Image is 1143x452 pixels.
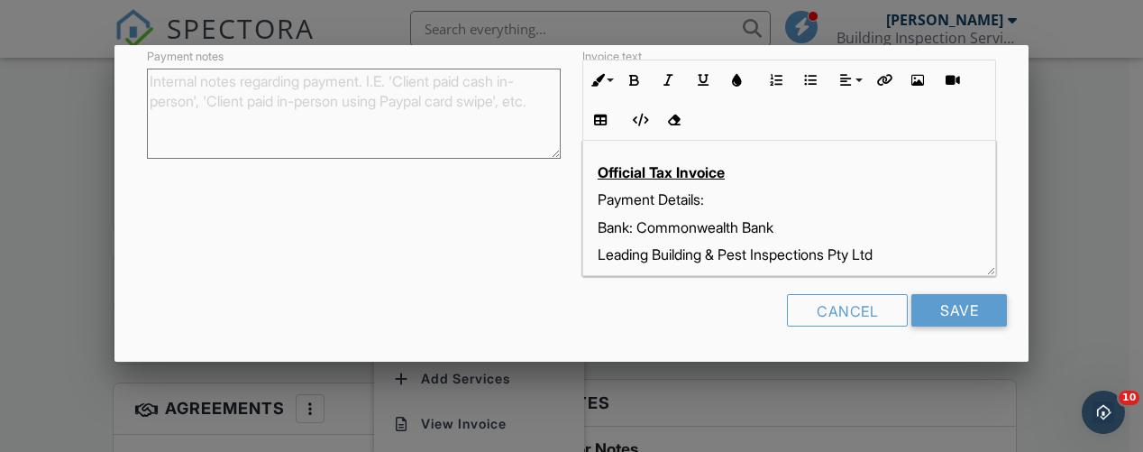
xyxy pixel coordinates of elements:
[720,63,754,97] button: Colors
[911,294,1007,327] input: Save
[935,63,969,97] button: Insert Video
[147,49,224,65] label: Payment notes
[1119,391,1139,405] span: 10
[759,63,793,97] button: Ordered List
[866,63,901,97] button: Insert Link (Ctrl+K)
[686,63,720,97] button: Underline (Ctrl+U)
[598,189,981,209] p: Payment Details:
[598,272,981,312] p: BSB: 065 114 Account No: 1031 6053
[901,63,935,97] button: Insert Image (Ctrl+P)
[598,244,981,264] p: Leading Building & Pest Inspections Pty Ltd
[582,49,642,65] label: Invoice text
[598,163,725,181] u: Official Tax Invoice
[832,63,866,97] button: Align
[787,294,908,327] div: Cancel
[598,217,981,237] p: Bank: Commonwealth Bank
[1082,391,1125,434] iframe: Intercom live chat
